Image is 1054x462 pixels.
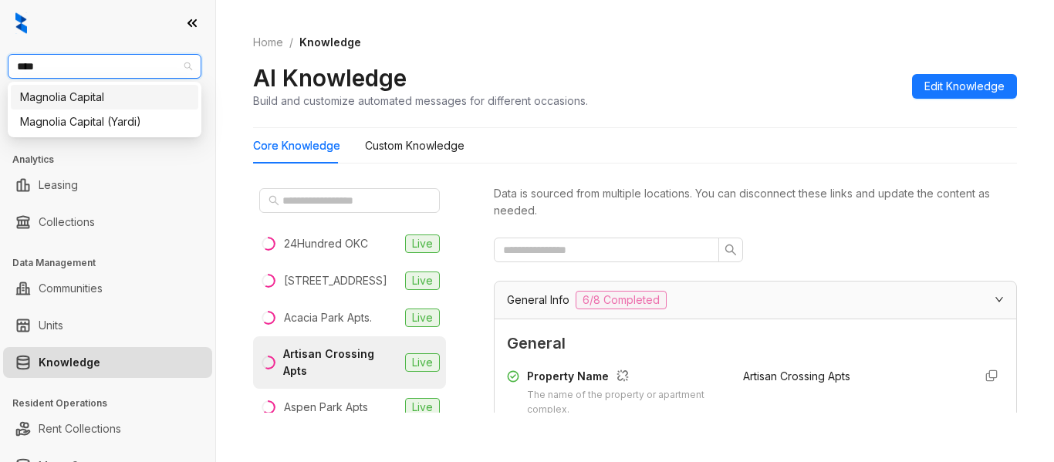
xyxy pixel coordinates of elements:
img: logo [15,12,27,34]
span: expanded [995,295,1004,304]
div: Core Knowledge [253,137,340,154]
div: Magnolia Capital [20,89,189,106]
span: General Info [507,292,569,309]
li: Knowledge [3,347,212,378]
li: Communities [3,273,212,304]
a: Leasing [39,170,78,201]
div: Artisan Crossing Apts [283,346,399,379]
div: Magnolia Capital [11,85,198,110]
li: Leads [3,103,212,134]
button: Edit Knowledge [912,74,1017,99]
span: Live [405,309,440,327]
span: Live [405,398,440,416]
div: Build and customize automated messages for different occasions. [253,93,588,109]
a: Rent Collections [39,413,121,444]
span: search [269,195,279,206]
li: Rent Collections [3,413,212,444]
div: 24Hundred OKC [284,235,368,252]
a: Home [250,34,286,51]
div: Magnolia Capital (Yardi) [20,113,189,130]
a: Collections [39,207,95,238]
span: search [725,244,737,256]
h3: Resident Operations [12,396,215,410]
span: Live [405,271,440,290]
a: Units [39,310,63,341]
span: Edit Knowledge [924,78,1005,95]
div: General Info6/8 Completed [495,282,1016,319]
div: Property Name [527,368,725,388]
span: Live [405,353,440,372]
li: / [289,34,293,51]
div: Data is sourced from multiple locations. You can disconnect these links and update the content as... [494,185,1017,219]
h3: Data Management [12,256,215,270]
span: Knowledge [299,35,361,49]
a: Communities [39,273,103,304]
div: Acacia Park Apts. [284,309,372,326]
div: The name of the property or apartment complex. [527,388,725,417]
span: General [507,332,1004,356]
h2: AI Knowledge [253,63,407,93]
span: Artisan Crossing Apts [743,369,850,383]
div: Magnolia Capital (Yardi) [11,110,198,134]
h3: Analytics [12,153,215,167]
li: Units [3,310,212,341]
span: Live [405,234,440,253]
a: Knowledge [39,347,100,378]
div: [STREET_ADDRESS] [284,272,387,289]
div: Custom Knowledge [365,137,465,154]
span: 6/8 Completed [576,291,667,309]
li: Leasing [3,170,212,201]
div: Aspen Park Apts [284,399,368,416]
li: Collections [3,207,212,238]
